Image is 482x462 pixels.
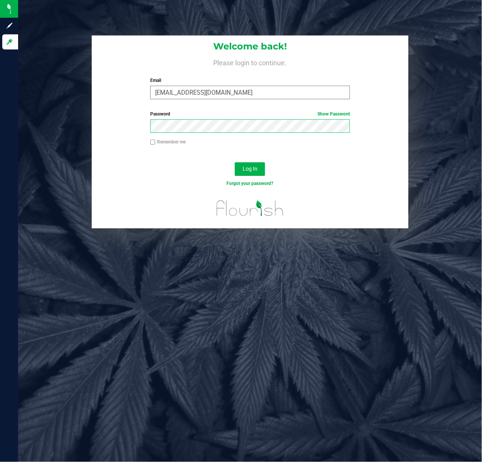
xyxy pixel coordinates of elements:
inline-svg: Sign up [6,22,13,29]
input: Remember me [150,140,156,145]
img: flourish_logo.svg [211,195,290,222]
span: Password [150,111,170,117]
label: Remember me [150,139,186,145]
h1: Welcome back! [92,42,408,51]
label: Email [150,77,350,84]
button: Log In [235,162,265,176]
a: Forgot your password? [226,181,273,186]
span: Log In [243,166,257,172]
h4: Please login to continue. [92,57,408,66]
a: Show Password [317,111,350,117]
inline-svg: Log in [6,38,13,46]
